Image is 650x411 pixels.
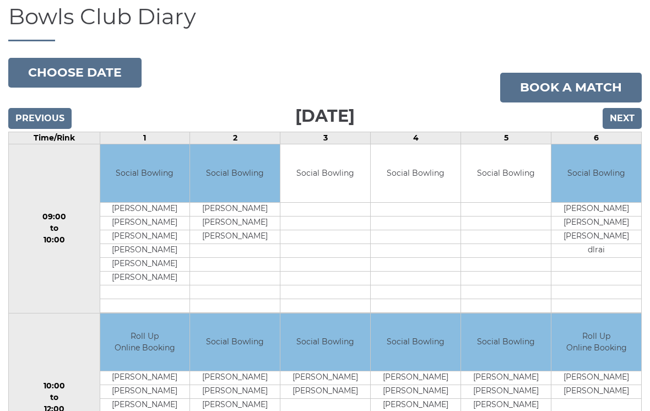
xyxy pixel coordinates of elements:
[8,58,142,88] button: Choose date
[551,216,641,230] td: [PERSON_NAME]
[461,144,551,202] td: Social Bowling
[551,230,641,244] td: [PERSON_NAME]
[190,144,280,202] td: Social Bowling
[100,244,190,257] td: [PERSON_NAME]
[100,216,190,230] td: [PERSON_NAME]
[100,202,190,216] td: [PERSON_NAME]
[371,371,461,385] td: [PERSON_NAME]
[100,271,190,285] td: [PERSON_NAME]
[280,313,370,371] td: Social Bowling
[500,73,642,102] a: Book a match
[190,385,280,399] td: [PERSON_NAME]
[190,313,280,371] td: Social Bowling
[551,244,641,257] td: dlrai
[280,144,370,202] td: Social Bowling
[100,385,190,399] td: [PERSON_NAME]
[280,385,370,399] td: [PERSON_NAME]
[371,144,461,202] td: Social Bowling
[190,132,280,144] td: 2
[190,371,280,385] td: [PERSON_NAME]
[100,371,190,385] td: [PERSON_NAME]
[190,230,280,244] td: [PERSON_NAME]
[603,108,642,129] input: Next
[8,4,642,41] h1: Bowls Club Diary
[100,257,190,271] td: [PERSON_NAME]
[100,230,190,244] td: [PERSON_NAME]
[551,385,641,399] td: [PERSON_NAME]
[190,202,280,216] td: [PERSON_NAME]
[100,313,190,371] td: Roll Up Online Booking
[9,144,100,313] td: 09:00 to 10:00
[280,132,371,144] td: 3
[371,313,461,371] td: Social Bowling
[190,216,280,230] td: [PERSON_NAME]
[100,144,190,202] td: Social Bowling
[8,108,72,129] input: Previous
[280,371,370,385] td: [PERSON_NAME]
[371,132,461,144] td: 4
[461,371,551,385] td: [PERSON_NAME]
[551,132,642,144] td: 6
[551,202,641,216] td: [PERSON_NAME]
[551,313,641,371] td: Roll Up Online Booking
[461,313,551,371] td: Social Bowling
[551,371,641,385] td: [PERSON_NAME]
[371,385,461,399] td: [PERSON_NAME]
[461,132,551,144] td: 5
[9,132,100,144] td: Time/Rink
[551,144,641,202] td: Social Bowling
[100,132,190,144] td: 1
[461,385,551,399] td: [PERSON_NAME]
